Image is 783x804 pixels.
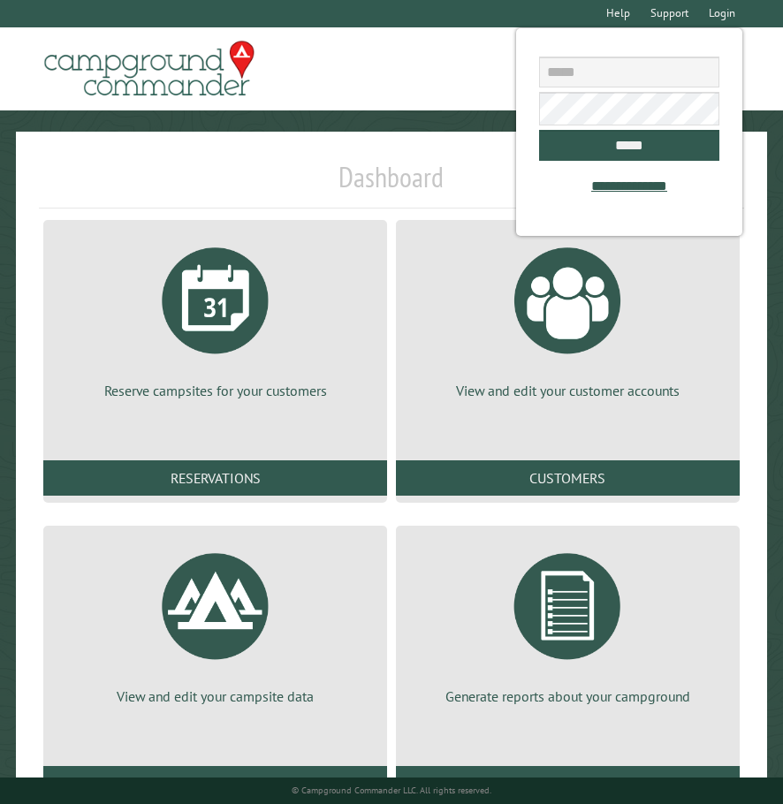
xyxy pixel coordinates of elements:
img: Campground Commander [39,34,260,103]
a: Customers [396,460,740,496]
p: Reserve campsites for your customers [65,381,366,400]
p: View and edit your campsite data [65,686,366,706]
a: Reports [396,766,740,801]
a: Reservations [43,460,387,496]
a: Campsites [43,766,387,801]
h1: Dashboard [39,160,743,209]
a: View and edit your campsite data [65,540,366,706]
a: Generate reports about your campground [417,540,718,706]
p: View and edit your customer accounts [417,381,718,400]
small: © Campground Commander LLC. All rights reserved. [292,785,491,796]
a: View and edit your customer accounts [417,234,718,400]
a: Reserve campsites for your customers [65,234,366,400]
p: Generate reports about your campground [417,686,718,706]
